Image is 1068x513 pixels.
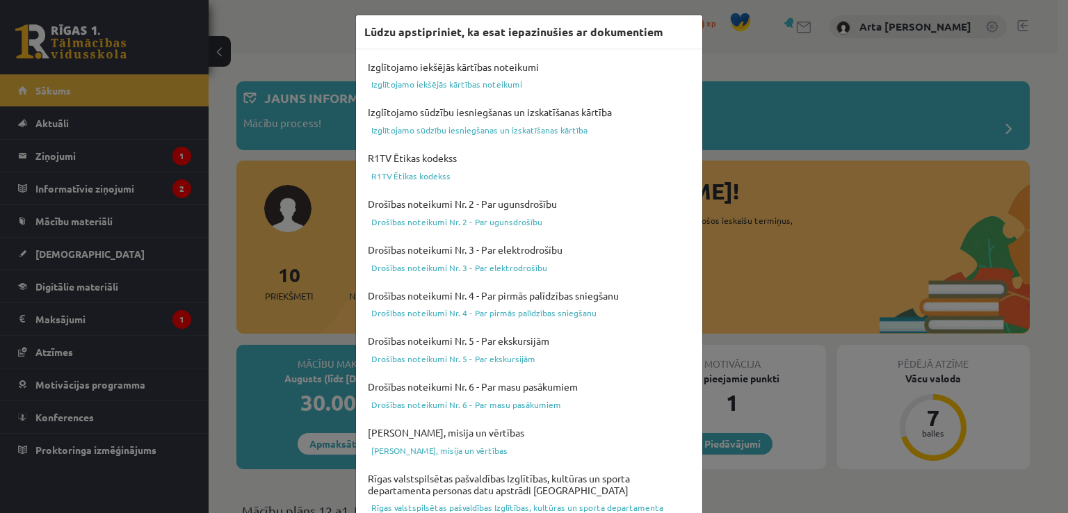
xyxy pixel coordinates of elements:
[364,442,694,459] a: [PERSON_NAME], misija un vērtības
[364,396,694,413] a: Drošības noteikumi Nr. 6 - Par masu pasākumiem
[364,58,694,76] h4: Izglītojamo iekšējās kārtības noteikumi
[364,332,694,350] h4: Drošības noteikumi Nr. 5 - Par ekskursijām
[364,286,694,305] h4: Drošības noteikumi Nr. 4 - Par pirmās palīdzības sniegšanu
[364,377,694,396] h4: Drošības noteikumi Nr. 6 - Par masu pasākumiem
[364,168,694,184] a: R1TV Ētikas kodekss
[364,241,694,259] h4: Drošības noteikumi Nr. 3 - Par elektrodrošību
[364,259,694,276] a: Drošības noteikumi Nr. 3 - Par elektrodrošību
[364,423,694,442] h4: [PERSON_NAME], misija un vērtības
[364,24,663,40] h3: Lūdzu apstipriniet, ka esat iepazinušies ar dokumentiem
[364,469,694,500] h4: Rīgas valstspilsētas pašvaldības Izglītības, kultūras un sporta departamenta personas datu apstrā...
[364,122,694,138] a: Izglītojamo sūdzību iesniegšanas un izskatīšanas kārtība
[364,350,694,367] a: Drošības noteikumi Nr. 5 - Par ekskursijām
[364,76,694,92] a: Izglītojamo iekšējās kārtības noteikumi
[364,213,694,230] a: Drošības noteikumi Nr. 2 - Par ugunsdrošību
[364,149,694,168] h4: R1TV Ētikas kodekss
[364,195,694,213] h4: Drošības noteikumi Nr. 2 - Par ugunsdrošību
[364,103,694,122] h4: Izglītojamo sūdzību iesniegšanas un izskatīšanas kārtība
[364,304,694,321] a: Drošības noteikumi Nr. 4 - Par pirmās palīdzības sniegšanu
